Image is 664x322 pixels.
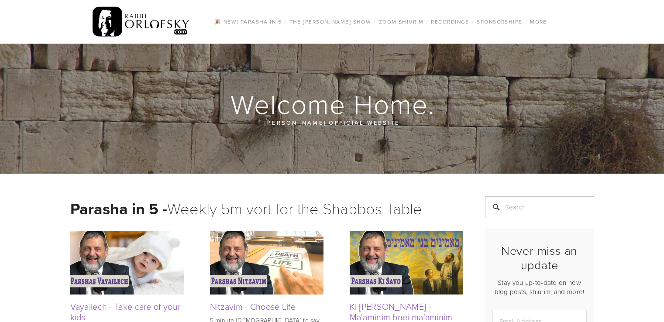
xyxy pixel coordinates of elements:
[426,18,428,25] span: /
[527,16,550,27] a: More
[492,278,587,296] p: Stay you up-to-date on new blog posts, shiurim, and more!
[525,18,527,25] span: /
[212,16,284,27] a: 🎉 NEW! Parasha in 5
[474,16,525,27] a: Sponsorships
[374,18,376,25] span: /
[93,5,190,39] img: RabbiOrlofsky.com
[350,231,463,295] img: Ki Savo - Ma'aminim bnei ma'aminim
[284,18,286,25] span: /
[472,18,474,25] span: /
[376,16,426,27] a: Zoom Shiurim
[492,243,587,272] h2: Never miss an update
[70,90,595,118] h1: Welcome Home.
[210,300,296,312] a: Nitzavim - Choose Life
[485,196,594,218] input: Search
[70,231,184,295] img: Vayailech - Take care of your kids
[428,16,471,27] a: Recordings
[210,231,323,295] img: Nitzavim - Choose Life
[123,118,542,127] p: [PERSON_NAME] official website
[70,196,463,220] h1: Weekly 5m vort for the Shabbos Table
[70,197,167,220] strong: Parasha in 5 -
[287,16,374,27] a: The [PERSON_NAME] Show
